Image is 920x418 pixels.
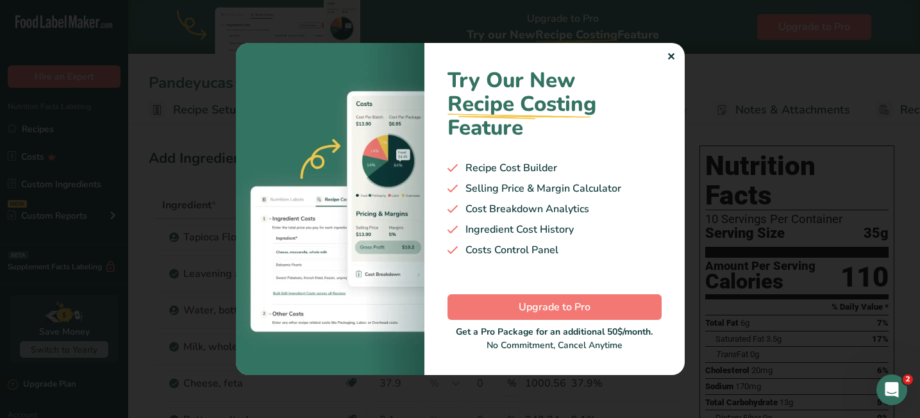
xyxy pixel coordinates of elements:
div: Selling Price & Margin Calculator [447,181,662,196]
h1: Try Our New Feature [447,69,662,140]
button: Upgrade to Pro [447,294,662,320]
img: costing-image-1.bb94421.webp [236,43,424,375]
div: Get a Pro Package for an additional 50$/month. [447,325,662,339]
div: Ingredient Cost History [447,222,662,237]
div: No Commitment, Cancel Anytime [447,325,662,352]
div: Cost Breakdown Analytics [447,201,662,217]
iframe: Intercom live chat [876,374,907,405]
div: Recipe Cost Builder [447,160,662,176]
span: Upgrade to Pro [519,299,590,315]
span: Recipe Costing [447,90,596,119]
div: ✕ [667,49,675,65]
span: 2 [903,374,913,385]
div: Costs Control Panel [447,242,662,258]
